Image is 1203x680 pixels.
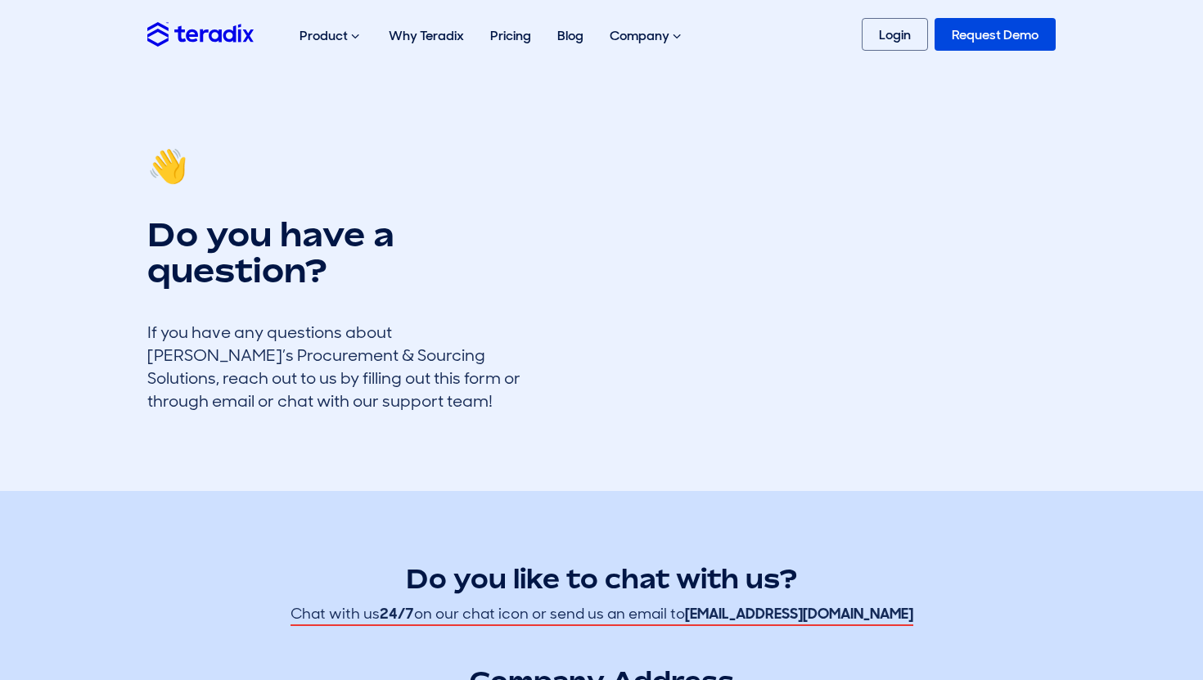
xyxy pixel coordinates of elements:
div: Product [286,10,376,62]
h2: Do you like to chat with us? [147,561,1056,597]
img: Teradix logo [147,22,254,46]
a: Why Teradix [376,10,477,61]
div: Company [597,10,697,62]
h1: 👋 [147,147,540,183]
strong: 24/7 [380,604,414,624]
a: Login [862,18,928,51]
h1: Do you have a question? [147,216,540,288]
a: Blog [544,10,597,61]
a: Pricing [477,10,544,61]
a: Request Demo [935,18,1056,51]
span: Chat with us on our chat icon or send us an email to [291,604,913,626]
strong: [EMAIL_ADDRESS][DOMAIN_NAME] [685,604,913,624]
div: If you have any questions about [PERSON_NAME]’s Procurement & Sourcing Solutions, reach out to us... [147,321,540,412]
